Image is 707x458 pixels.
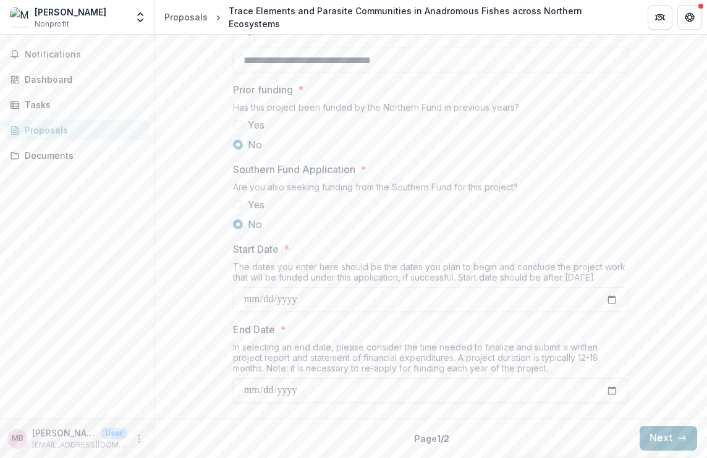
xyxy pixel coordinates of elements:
button: Partners [648,5,672,30]
p: [EMAIL_ADDRESS][DOMAIN_NAME] [32,439,127,451]
a: Proposals [159,8,213,26]
button: Open entity switcher [132,5,149,30]
div: In selecting an end date, please consider the time needed to finalize and submit a written projec... [233,342,629,378]
span: Notifications [25,49,144,60]
p: [PERSON_NAME] [32,426,96,439]
p: Page 1 / 2 [414,432,449,445]
div: Are you also seeking funding from the Southern Fund for this project? [233,182,629,197]
div: Trace Elements and Parasite Communities in Anadromous Fishes across Northern Ecosystems [229,4,628,30]
span: Yes [248,117,265,132]
button: Next [640,426,697,451]
a: Dashboard [5,69,149,90]
span: No [248,137,262,152]
button: Get Help [677,5,702,30]
p: Prior funding [233,82,293,97]
a: Proposals [5,120,149,140]
p: End Date [233,322,275,337]
div: Proposals [164,11,208,23]
p: Southern Fund Application [233,162,355,177]
a: Tasks [5,95,149,115]
p: User [101,428,127,439]
nav: breadcrumb [159,2,633,33]
div: Proposals [25,124,139,137]
a: Documents [5,145,149,166]
button: More [132,431,146,446]
div: Tasks [25,98,139,111]
div: Has this project been funded by the Northern Fund in previous years? [233,102,629,117]
div: Documents [25,149,139,162]
button: Notifications [5,45,149,64]
div: Dashboard [25,73,139,86]
span: Yes [248,197,265,212]
span: Nonprofit [35,19,69,30]
div: [PERSON_NAME] [35,6,106,19]
span: No [248,217,262,232]
div: Miranda Brohman [12,435,23,443]
div: The dates you enter here should be the dates you plan to begin and conclude the project work that... [233,261,629,287]
p: Start Date [233,242,279,257]
img: Miranda Brohman [10,7,30,27]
